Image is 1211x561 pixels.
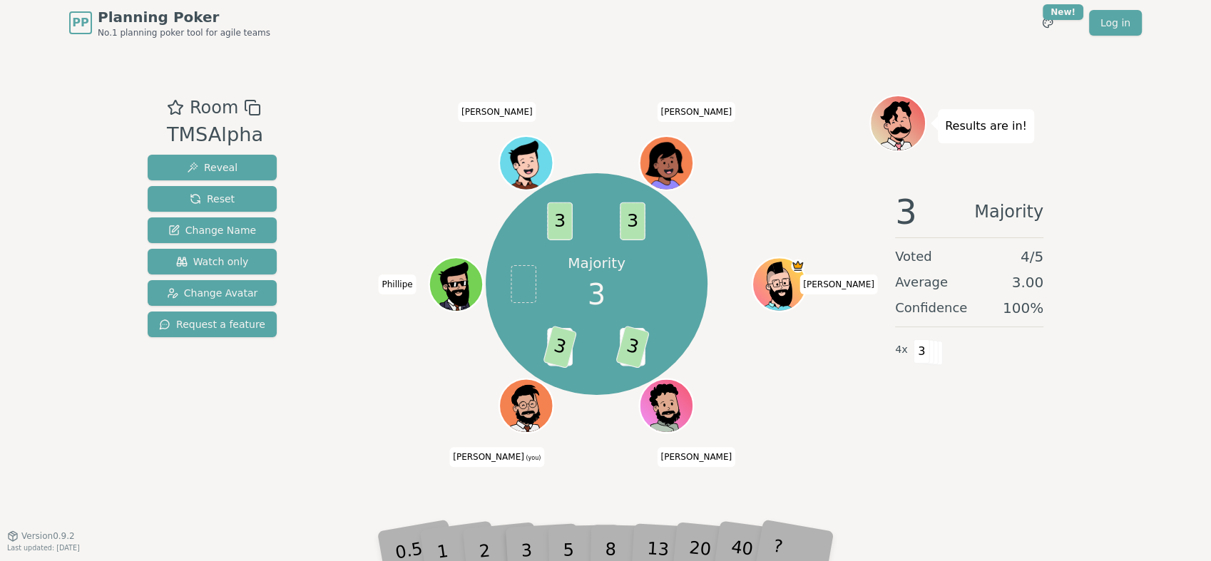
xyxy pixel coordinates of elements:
span: Voted [895,247,932,267]
span: 3 [543,325,577,369]
span: Room [190,95,238,120]
a: PPPlanning PokerNo.1 planning poker tool for agile teams [69,7,270,38]
span: (you) [524,455,541,461]
span: Click to change your name [449,447,544,467]
button: Click to change your avatar [501,380,552,431]
span: Reset [190,192,235,206]
span: Confidence [895,298,967,318]
span: 3 [895,195,917,229]
span: Click to change your name [657,447,735,467]
span: Click to change your name [378,274,416,294]
span: 4 / 5 [1021,247,1043,267]
p: Majority [568,253,625,273]
button: Reveal [148,155,277,180]
span: Planning Poker [98,7,270,27]
span: 100 % [1003,298,1043,318]
span: Click to change your name [458,102,536,122]
span: Watch only [176,254,249,269]
span: No.1 planning poker tool for agile teams [98,27,270,38]
span: Toce is the host [792,259,805,272]
span: Change Avatar [167,286,258,300]
span: 3 [914,339,930,364]
div: New! [1043,4,1083,20]
span: 3.00 [1011,272,1043,292]
span: Reveal [187,160,237,175]
span: Majority [974,195,1043,229]
button: Reset [148,186,277,212]
button: Add as favourite [167,95,184,120]
div: TMSAlpha [167,120,263,150]
button: Version0.9.2 [7,530,75,542]
span: Average [895,272,948,292]
span: Version 0.9.2 [21,530,75,542]
p: Results are in! [945,116,1027,136]
button: Watch only [148,249,277,274]
span: Click to change your name [657,102,735,122]
span: 3 [620,202,646,240]
span: Click to change your name [799,274,878,294]
button: Request a feature [148,312,277,337]
span: 3 [615,325,650,369]
span: Last updated: [DATE] [7,544,80,552]
span: PP [72,14,88,31]
span: Change Name [168,223,256,237]
button: Change Name [148,217,277,243]
button: Change Avatar [148,280,277,306]
span: 4 x [895,342,908,358]
span: Request a feature [159,317,265,331]
button: New! [1035,10,1061,36]
span: 3 [588,273,605,316]
a: Log in [1089,10,1142,36]
span: 3 [548,202,573,240]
